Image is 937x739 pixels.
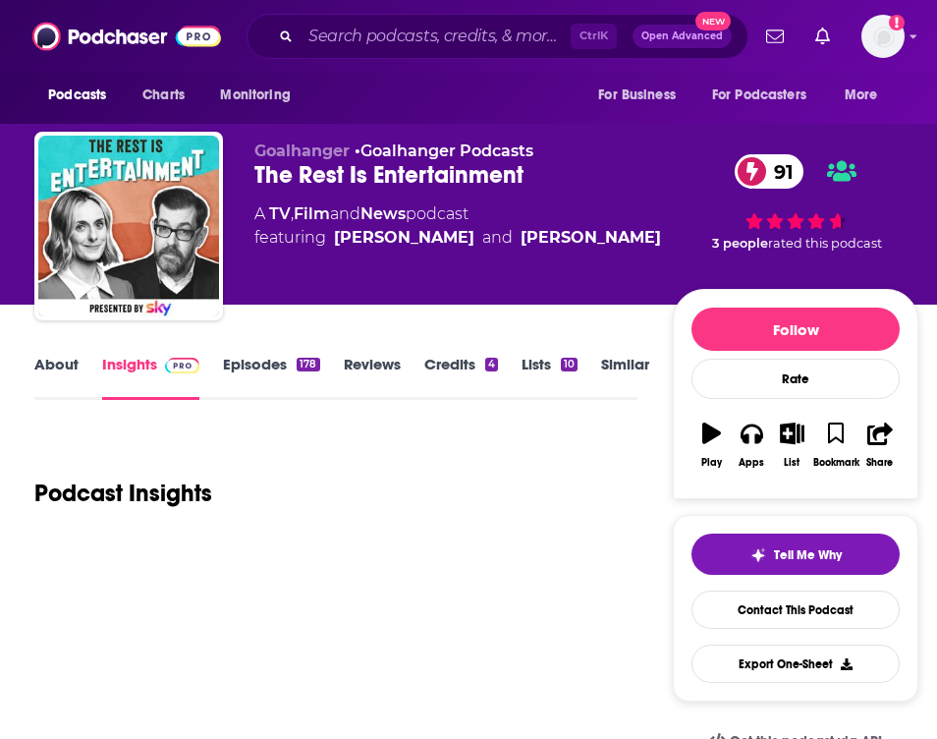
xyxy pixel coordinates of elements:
a: Show notifications dropdown [758,20,792,53]
span: 3 people [712,236,768,251]
div: Share [866,457,893,469]
span: Open Advanced [641,31,723,41]
span: • [355,142,533,160]
span: , [291,204,294,223]
div: Apps [739,457,764,469]
a: Show notifications dropdown [807,20,838,53]
a: [PERSON_NAME] [334,226,474,250]
a: About [34,355,79,400]
a: Reviews [344,355,401,400]
button: open menu [699,77,835,114]
button: open menu [584,77,700,114]
a: Episodes178 [223,355,319,400]
button: Play [691,410,732,481]
a: Credits4 [424,355,498,400]
div: Search podcasts, credits, & more... [247,14,748,59]
a: 91 [735,154,803,189]
div: 4 [485,358,498,371]
button: Open AdvancedNew [633,25,732,48]
span: and [330,204,360,223]
img: Podchaser - Follow, Share and Rate Podcasts [32,18,221,55]
img: The Rest Is Entertainment [38,136,219,316]
button: tell me why sparkleTell Me Why [691,534,900,575]
span: New [695,12,731,30]
button: List [772,410,812,481]
span: and [482,226,513,250]
div: 91 3 peoplerated this podcast [673,142,918,263]
span: Ctrl K [571,24,617,49]
span: Charts [142,82,185,109]
a: Charts [130,77,196,114]
button: Share [860,410,901,481]
a: Contact This Podcast [691,591,900,629]
div: 10 [561,358,578,371]
button: open menu [206,77,315,114]
button: Show profile menu [861,15,905,58]
span: 91 [754,154,803,189]
button: Apps [732,410,772,481]
svg: Add a profile image [889,15,905,30]
a: News [360,204,406,223]
div: A podcast [254,202,661,250]
div: Bookmark [813,457,859,469]
span: For Podcasters [712,82,806,109]
button: Follow [691,308,900,351]
input: Search podcasts, credits, & more... [301,21,571,52]
span: Tell Me Why [774,547,842,563]
a: TV [269,204,291,223]
span: Goalhanger [254,142,350,160]
button: open menu [831,77,903,114]
span: Podcasts [48,82,106,109]
a: Goalhanger Podcasts [360,142,533,160]
a: Lists10 [522,355,578,400]
span: rated this podcast [768,236,882,251]
div: List [784,457,799,469]
img: tell me why sparkle [750,547,766,563]
a: [PERSON_NAME] [521,226,661,250]
span: More [845,82,878,109]
button: open menu [34,77,132,114]
span: Monitoring [220,82,290,109]
div: Play [701,457,722,469]
span: For Business [598,82,676,109]
h1: Podcast Insights [34,479,212,508]
a: Film [294,204,330,223]
span: featuring [254,226,661,250]
img: User Profile [861,15,905,58]
div: 178 [297,358,319,371]
div: Rate [691,359,900,399]
a: InsightsPodchaser Pro [102,355,199,400]
img: Podchaser Pro [165,358,199,373]
button: Export One-Sheet [691,645,900,683]
a: Similar [601,355,649,400]
span: Logged in as Naomiumusic [861,15,905,58]
button: Bookmark [812,410,860,481]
